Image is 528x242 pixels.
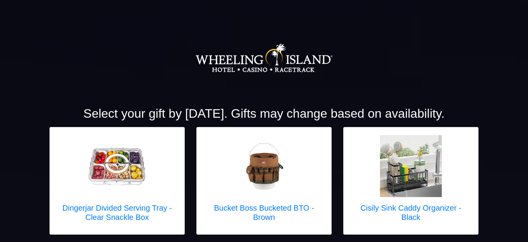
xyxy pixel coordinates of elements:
h5: Bucket Boss Bucketed BTO - Brown [204,203,324,222]
a: Bucket Boss Bucketed BTO - Brown Bucket Boss Bucketed BTO - Brown [204,135,324,227]
h2: Select your gift by [DATE]. Gifts may change based on availability. [49,106,479,121]
h5: Dingerjar Divided Serving Tray - Clear Snackle Box [58,203,177,222]
img: Logo [195,19,333,97]
h5: Cisily Sink Caddy Organizer - Black [351,203,470,222]
a: Cisily Sink Caddy Organizer - Black Cisily Sink Caddy Organizer - Black [351,135,470,227]
img: Dingerjar Divided Serving Tray - Clear Snackle Box [86,135,148,197]
img: Cisily Sink Caddy Organizer - Black [380,135,442,197]
a: Dingerjar Divided Serving Tray - Clear Snackle Box Dingerjar Divided Serving Tray - Clear Snackle... [58,135,177,227]
img: Bucket Boss Bucketed BTO - Brown [233,135,295,197]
